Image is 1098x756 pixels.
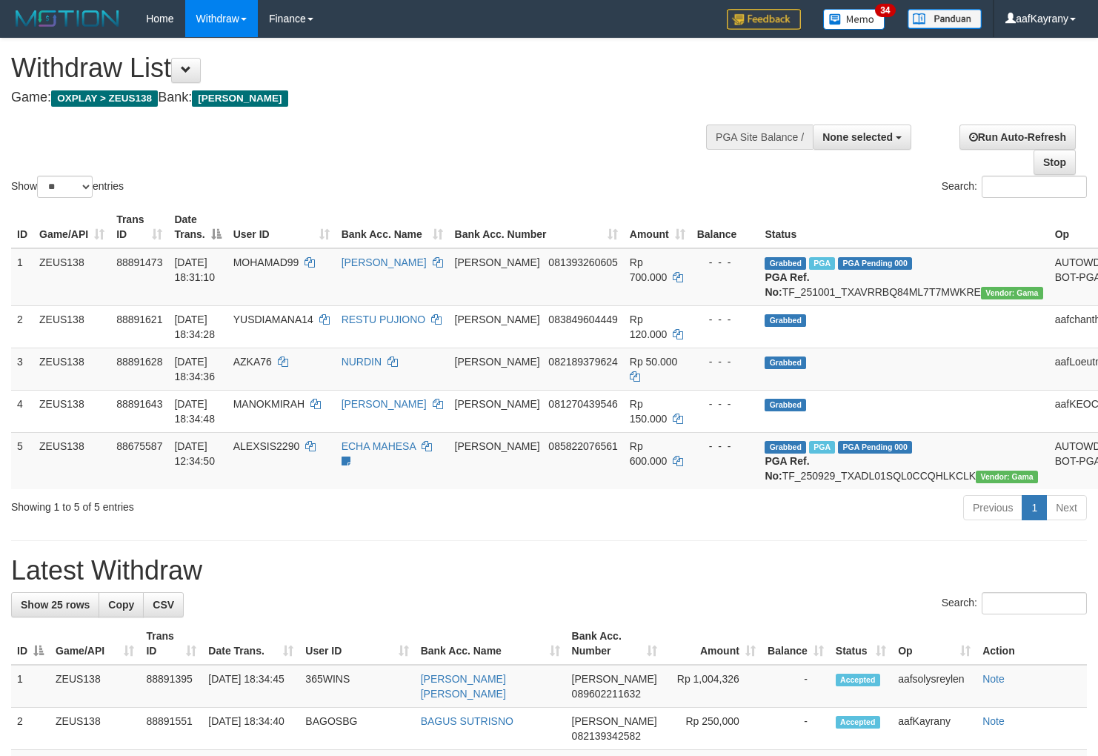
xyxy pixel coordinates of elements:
th: Bank Acc. Number: activate to sort column ascending [449,206,624,248]
td: BAGOSBG [299,708,414,750]
a: Show 25 rows [11,592,99,617]
a: [PERSON_NAME] [342,398,427,410]
td: ZEUS138 [50,708,140,750]
td: Rp 250,000 [663,708,762,750]
th: Trans ID: activate to sort column ascending [140,623,202,665]
span: 88675587 [116,440,162,452]
span: Copy 089602211632 to clipboard [572,688,641,700]
div: Showing 1 to 5 of 5 entries [11,494,447,514]
span: [PERSON_NAME] [572,715,657,727]
th: ID [11,206,33,248]
span: Vendor URL: https://trx31.1velocity.biz [981,287,1043,299]
th: Date Trans.: activate to sort column descending [168,206,227,248]
img: Button%20Memo.svg [823,9,885,30]
span: Copy 081270439546 to clipboard [548,398,617,410]
th: User ID: activate to sort column ascending [299,623,414,665]
a: ECHA MAHESA [342,440,416,452]
span: [PERSON_NAME] [455,314,540,325]
a: Note [982,673,1005,685]
th: Status [759,206,1048,248]
td: 88891551 [140,708,202,750]
a: Next [1046,495,1087,520]
span: None selected [822,131,893,143]
b: PGA Ref. No: [765,271,809,298]
span: Grabbed [765,257,806,270]
th: Status: activate to sort column ascending [830,623,892,665]
span: [DATE] 18:34:28 [174,314,215,340]
div: - - - [697,397,753,411]
td: 365WINS [299,665,414,708]
span: Grabbed [765,357,806,369]
a: CSV [143,592,184,617]
span: Rp 50.000 [630,356,678,368]
span: Show 25 rows [21,599,90,611]
button: None selected [813,125,911,150]
span: Vendor URL: https://trx31.1velocity.biz [976,471,1038,483]
a: Copy [99,592,144,617]
td: ZEUS138 [33,305,110,348]
label: Search: [942,592,1087,614]
span: Grabbed [765,399,806,411]
h4: Game: Bank: [11,90,717,105]
span: Copy [108,599,134,611]
td: 2 [11,305,33,348]
span: Copy 085822076561 to clipboard [548,440,617,452]
span: Rp 700.000 [630,256,668,283]
th: ID: activate to sort column descending [11,623,50,665]
span: 88891643 [116,398,162,410]
th: Balance [691,206,759,248]
span: PGA Pending [838,257,912,270]
div: - - - [697,439,753,454]
span: 34 [875,4,895,17]
a: [PERSON_NAME] [342,256,427,268]
span: AZKA76 [233,356,272,368]
span: [PERSON_NAME] [572,673,657,685]
input: Search: [982,176,1087,198]
span: 88891628 [116,356,162,368]
td: - [762,665,830,708]
td: [DATE] 18:34:40 [202,708,299,750]
td: ZEUS138 [50,665,140,708]
th: Trans ID: activate to sort column ascending [110,206,168,248]
span: Copy 081393260605 to clipboard [548,256,617,268]
span: PGA Pending [838,441,912,454]
th: Bank Acc. Name: activate to sort column ascending [415,623,566,665]
a: NURDIN [342,356,382,368]
span: [PERSON_NAME] [455,440,540,452]
td: ZEUS138 [33,348,110,390]
span: Copy 083849604449 to clipboard [548,314,617,325]
span: [PERSON_NAME] [192,90,287,107]
input: Search: [982,592,1087,614]
th: User ID: activate to sort column ascending [227,206,336,248]
span: [DATE] 18:34:48 [174,398,215,425]
span: [PERSON_NAME] [455,356,540,368]
span: Accepted [836,716,880,729]
td: Rp 1,004,326 [663,665,762,708]
a: [PERSON_NAME] [PERSON_NAME] [421,673,506,700]
b: PGA Ref. No: [765,455,809,482]
th: Amount: activate to sort column ascending [663,623,762,665]
span: Rp 600.000 [630,440,668,467]
td: ZEUS138 [33,248,110,306]
span: [DATE] 18:34:36 [174,356,215,382]
div: - - - [697,354,753,369]
td: 5 [11,432,33,489]
td: aafsolysreylen [892,665,976,708]
span: Marked by aafpengsreynich [809,441,835,454]
th: Bank Acc. Number: activate to sort column ascending [566,623,663,665]
div: - - - [697,255,753,270]
a: 1 [1022,495,1047,520]
td: TF_251001_TXAVRRBQ84ML7T7MWKRE [759,248,1048,306]
div: - - - [697,312,753,327]
td: 1 [11,248,33,306]
th: Action [976,623,1087,665]
td: - [762,708,830,750]
a: Previous [963,495,1022,520]
span: OXPLAY > ZEUS138 [51,90,158,107]
span: [DATE] 18:31:10 [174,256,215,283]
label: Show entries [11,176,124,198]
th: Bank Acc. Name: activate to sort column ascending [336,206,449,248]
span: CSV [153,599,174,611]
td: 2 [11,708,50,750]
span: Accepted [836,674,880,686]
